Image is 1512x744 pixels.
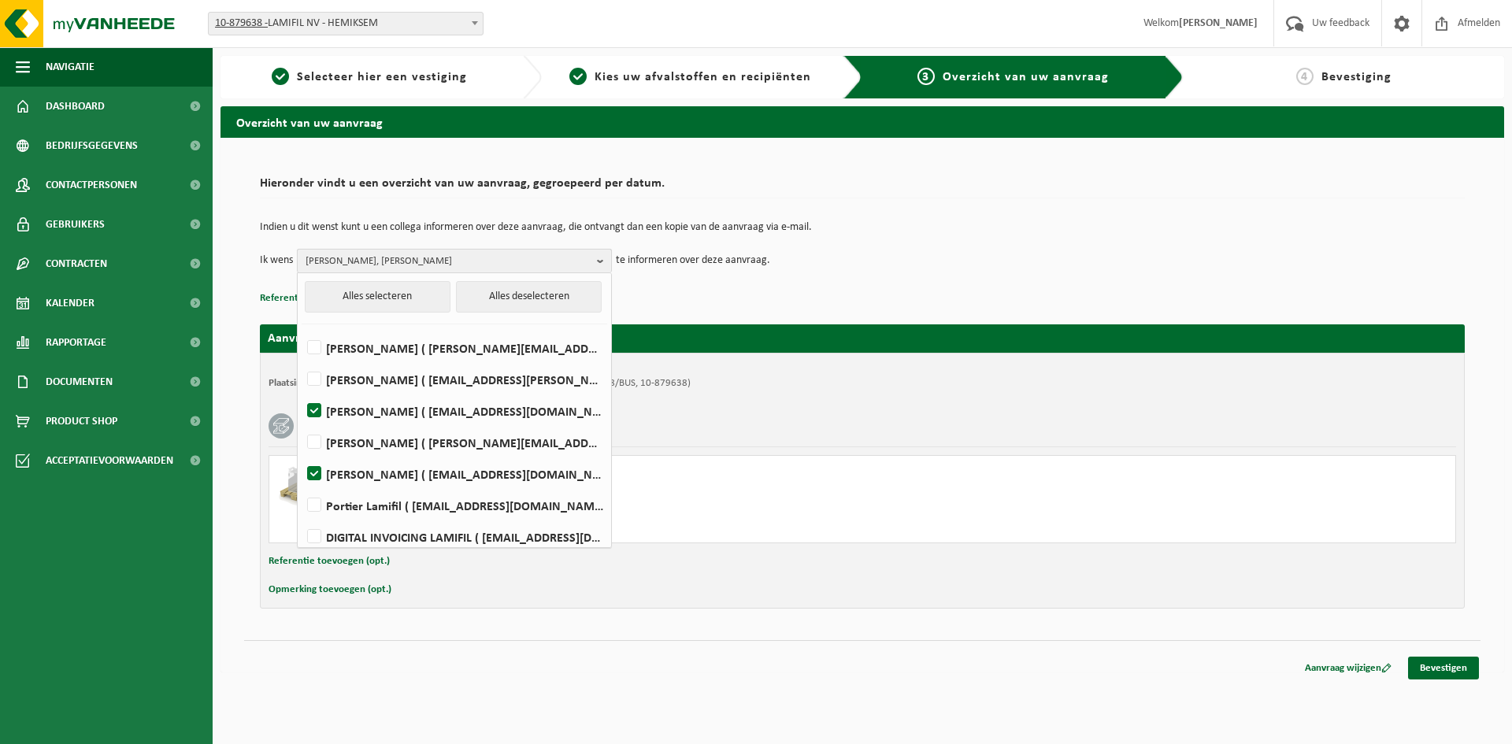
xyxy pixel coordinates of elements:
[46,441,173,480] span: Acceptatievoorwaarden
[260,288,381,309] button: Referentie toevoegen (opt.)
[304,368,603,391] label: [PERSON_NAME] ( [EMAIL_ADDRESS][PERSON_NAME][DOMAIN_NAME] )
[209,13,483,35] span: 10-879638 - LAMIFIL NV - HEMIKSEM
[616,249,770,272] p: te informeren over deze aanvraag.
[46,323,106,362] span: Rapportage
[569,68,587,85] span: 2
[550,68,832,87] a: 2Kies uw afvalstoffen en recipiënten
[1179,17,1258,29] strong: [PERSON_NAME]
[46,47,94,87] span: Navigatie
[340,509,925,522] div: Aantal ophalen : 23
[304,462,603,486] label: [PERSON_NAME] ( [EMAIL_ADDRESS][DOMAIN_NAME] )
[269,551,390,572] button: Referentie toevoegen (opt.)
[46,244,107,283] span: Contracten
[269,378,337,388] strong: Plaatsingsadres:
[215,17,268,29] tcxspan: Call 10-879638 - via 3CX
[46,126,138,165] span: Bedrijfsgegevens
[917,68,935,85] span: 3
[304,494,603,517] label: Portier Lamifil ( [EMAIL_ADDRESS][DOMAIN_NAME] )
[46,283,94,323] span: Kalender
[304,336,603,360] label: [PERSON_NAME] ( [PERSON_NAME][EMAIL_ADDRESS][DOMAIN_NAME] )
[46,165,137,205] span: Contactpersonen
[260,222,1465,233] p: Indien u dit wenst kunt u een collega informeren over deze aanvraag, die ontvangt dan een kopie v...
[340,489,925,502] div: Ophalen en plaatsen lege
[305,281,450,313] button: Alles selecteren
[306,250,591,273] span: [PERSON_NAME], [PERSON_NAME]
[1321,71,1392,83] span: Bevestiging
[943,71,1109,83] span: Overzicht van uw aanvraag
[297,249,612,272] button: [PERSON_NAME], [PERSON_NAME]
[269,579,391,600] button: Opmerking toevoegen (opt.)
[220,106,1504,137] h2: Overzicht van uw aanvraag
[1408,657,1479,679] a: Bevestigen
[304,431,603,454] label: [PERSON_NAME] ( [PERSON_NAME][EMAIL_ADDRESS][DOMAIN_NAME] )
[46,205,105,244] span: Gebruikers
[228,68,510,87] a: 1Selecteer hier een vestiging
[260,249,293,272] p: Ik wens
[46,87,105,126] span: Dashboard
[46,362,113,402] span: Documenten
[595,71,811,83] span: Kies uw afvalstoffen en recipiënten
[340,522,925,535] div: Aantal leveren: 0
[208,12,484,35] span: 10-879638 - LAMIFIL NV - HEMIKSEM
[1293,657,1403,679] a: Aanvraag wijzigen
[272,68,289,85] span: 1
[46,402,117,441] span: Product Shop
[456,281,602,313] button: Alles deselecteren
[297,71,467,83] span: Selecteer hier een vestiging
[268,332,386,345] strong: Aanvraag voor [DATE]
[304,399,603,423] label: [PERSON_NAME] ( [EMAIL_ADDRESS][DOMAIN_NAME] )
[260,177,1465,198] h2: Hieronder vindt u een overzicht van uw aanvraag, gegroepeerd per datum.
[304,525,603,549] label: DIGITAL INVOICING LAMIFIL ( [EMAIL_ADDRESS][DOMAIN_NAME] )
[1296,68,1314,85] span: 4
[277,464,324,511] img: LP-PA-00000-WDN-11.png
